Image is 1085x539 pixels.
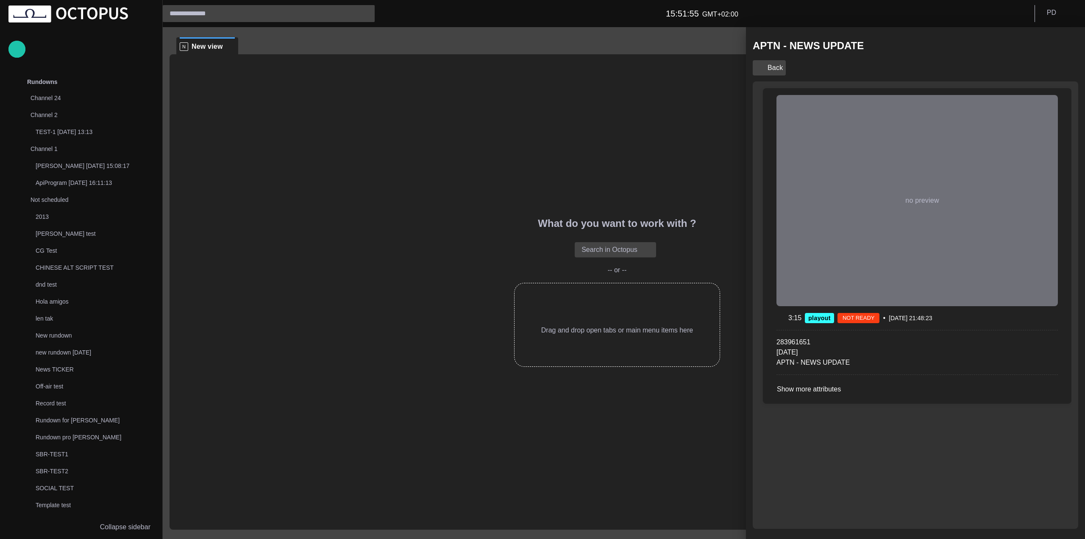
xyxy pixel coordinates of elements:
[776,313,1058,323] div: •
[889,314,932,322] p: [DATE] 21:48:23
[753,60,786,75] button: Back
[776,382,860,397] button: Show more attributes
[788,313,801,323] p: 3:15
[776,357,982,368] p: APTN - NEWS UPDATE
[905,196,939,205] span: no preview
[837,314,880,322] span: NOT READY
[808,315,831,321] span: playout
[776,337,982,347] p: 283961651
[743,283,756,307] div: Resize sidebar
[753,40,864,52] h2: APTN - NEWS UPDATE
[776,347,982,357] p: [DATE]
